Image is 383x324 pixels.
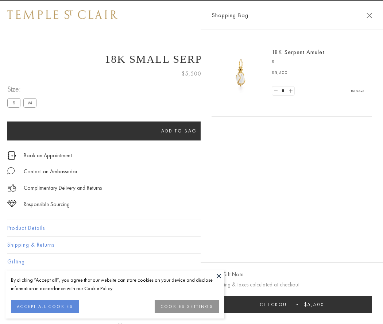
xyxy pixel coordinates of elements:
a: 18K Serpent Amulet [272,48,324,56]
button: COOKIES SETTINGS [155,300,219,313]
label: S [7,98,20,107]
div: Contact an Ambassador [24,167,77,176]
a: Remove [351,87,365,95]
span: $5,500 [272,69,288,77]
a: Book an Appointment [24,151,72,159]
a: Set quantity to 2 [287,86,294,96]
span: Add to bag [161,128,197,134]
button: Checkout $5,500 [212,296,372,313]
p: Shipping & taxes calculated at checkout [212,280,372,289]
button: Shipping & Returns [7,237,376,253]
img: icon_appointment.svg [7,151,16,160]
h1: 18K Small Serpent Amulet [7,53,376,65]
p: Complimentary Delivery and Returns [24,184,102,193]
img: MessageIcon-01_2.svg [7,167,15,174]
span: Size: [7,83,39,95]
button: Product Details [7,220,376,236]
button: Add Gift Note [212,270,243,279]
img: icon_delivery.svg [7,184,16,193]
span: $5,500 [304,301,324,308]
p: S [272,58,365,66]
img: icon_sourcing.svg [7,200,16,207]
label: M [23,98,36,107]
div: Responsible Sourcing [24,200,70,209]
img: P51836-E11SERPPV [219,51,263,95]
button: Gifting [7,254,376,270]
span: Checkout [260,301,290,308]
img: Temple St. Clair [7,10,117,19]
span: Shopping Bag [212,11,248,20]
a: Set quantity to 0 [272,86,279,96]
button: Close Shopping Bag [367,13,372,18]
button: Add to bag [7,121,351,140]
span: $5,500 [182,69,201,78]
div: By clicking “Accept all”, you agree that our website can store cookies on your device and disclos... [11,276,219,293]
button: ACCEPT ALL COOKIES [11,300,79,313]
